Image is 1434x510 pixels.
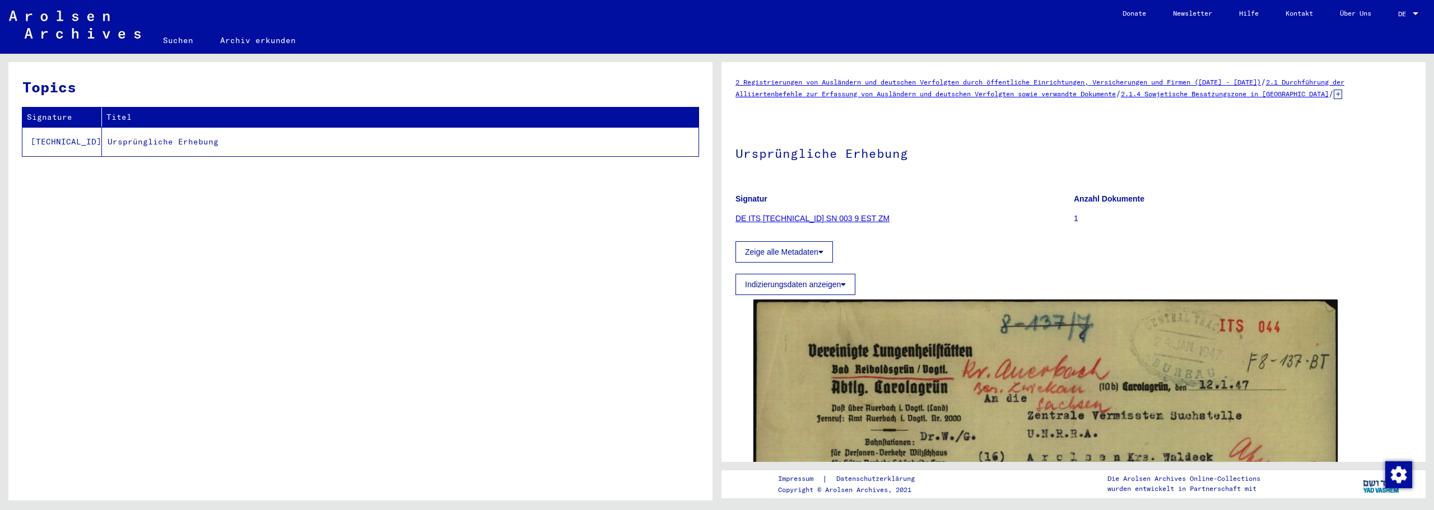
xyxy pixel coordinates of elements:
[778,473,928,485] div: |
[207,27,309,54] a: Archiv erkunden
[1074,213,1412,224] p: 1
[778,485,928,495] p: Copyright © Arolsen Archives, 2021
[735,214,890,223] a: DE ITS [TECHNICAL_ID] SN 003 9 EST ZM
[1074,194,1144,203] b: Anzahl Dokumente
[150,27,207,54] a: Suchen
[1385,461,1412,488] div: Zustimmung ändern
[827,473,928,485] a: Datenschutzerklärung
[735,128,1412,177] h1: Ursprüngliche Erhebung
[1398,10,1410,18] span: DE
[735,194,767,203] b: Signatur
[1107,474,1260,484] p: Die Arolsen Archives Online-Collections
[22,107,102,127] th: Signature
[22,127,102,156] td: [TECHNICAL_ID]
[1361,470,1403,498] img: yv_logo.png
[735,241,833,263] button: Zeige alle Metadaten
[735,78,1261,86] a: 2 Registrierungen von Ausländern und deutschen Verfolgten durch öffentliche Einrichtungen, Versic...
[1385,461,1412,488] img: Zustimmung ändern
[102,127,699,156] td: Ursprüngliche Erhebung
[1261,77,1266,87] span: /
[1329,88,1334,99] span: /
[102,107,699,127] th: Titel
[778,473,822,485] a: Impressum
[1121,90,1329,98] a: 2.1.4 Sowjetische Besatzungszone in [GEOGRAPHIC_DATA]
[9,11,141,39] img: Arolsen_neg.svg
[1116,88,1121,99] span: /
[1107,484,1260,494] p: wurden entwickelt in Partnerschaft mit
[735,274,855,295] button: Indizierungsdaten anzeigen
[22,76,698,98] h3: Topics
